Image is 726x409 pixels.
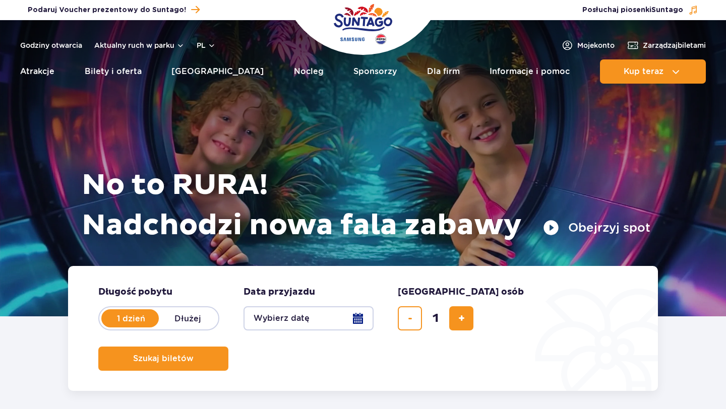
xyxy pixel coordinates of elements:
a: Zarządzajbiletami [627,39,706,51]
button: Aktualny ruch w parku [94,41,185,49]
a: Dla firm [427,59,460,84]
span: [GEOGRAPHIC_DATA] osób [398,286,524,298]
button: pl [197,40,216,50]
button: Posłuchaj piosenkiSuntago [582,5,698,15]
button: Wybierz datę [244,306,374,330]
a: Informacje i pomoc [490,59,570,84]
span: Data przyjazdu [244,286,315,298]
a: Mojekonto [561,39,615,51]
a: Bilety i oferta [85,59,142,84]
button: dodaj bilet [449,306,473,330]
span: Kup teraz [624,67,663,76]
button: usuń bilet [398,306,422,330]
a: [GEOGRAPHIC_DATA] [171,59,264,84]
span: Suntago [651,7,683,14]
span: Podaruj Voucher prezentowy do Suntago! [28,5,186,15]
button: Kup teraz [600,59,706,84]
label: Dłużej [159,308,216,329]
h1: No to RURA! Nadchodzi nowa fala zabawy [82,165,650,246]
button: Szukaj biletów [98,347,228,371]
span: Posłuchaj piosenki [582,5,683,15]
span: Moje konto [577,40,615,50]
span: Zarządzaj biletami [643,40,706,50]
a: Godziny otwarcia [20,40,82,50]
button: Obejrzyj spot [543,220,650,236]
a: Sponsorzy [353,59,397,84]
span: Szukaj biletów [133,354,194,363]
a: Podaruj Voucher prezentowy do Suntago! [28,3,200,17]
a: Atrakcje [20,59,54,84]
a: Nocleg [294,59,324,84]
label: 1 dzień [102,308,160,329]
span: Długość pobytu [98,286,172,298]
input: liczba biletów [423,306,448,330]
form: Planowanie wizyty w Park of Poland [68,266,658,391]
